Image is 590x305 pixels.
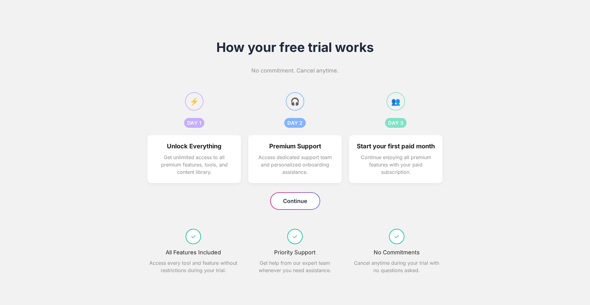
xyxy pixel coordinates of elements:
div: ✓ [186,229,201,244]
div: DAY 1 [184,118,205,128]
div: 👥 [387,92,405,111]
div: ✓ [287,229,303,244]
h3: Start your first paid month [356,143,435,150]
div: DAY 3 [385,118,407,128]
p: No commitment. Cancel anytime. [147,67,442,74]
div: 🎧 [286,92,304,111]
p: Get help from our expert team whenever you need assistance. [249,259,341,274]
p: Get unlimited access to all premium features, tools, and content library. [155,154,234,176]
div: ✓ [389,229,404,244]
p: Cancel anytime during your trial with no questions asked. [351,259,442,274]
h3: Premium Support [256,143,334,150]
p: Continue enjoying all premium features with your paid subscription. [356,154,435,176]
div: DAY 2 [284,118,306,128]
h3: Unlock Everything [155,143,234,150]
div: ⚡ [185,92,203,111]
h4: Priority Support [249,249,341,256]
h4: No Commitments [351,249,442,256]
h1: How your free trial works [147,40,442,55]
p: Access every tool and feature without restrictions during your trial. [147,259,239,274]
button: Continue [271,193,320,209]
h4: All Features Included [147,249,239,256]
p: Access dedicated support team and personalized onboarding assistance. [256,154,334,176]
